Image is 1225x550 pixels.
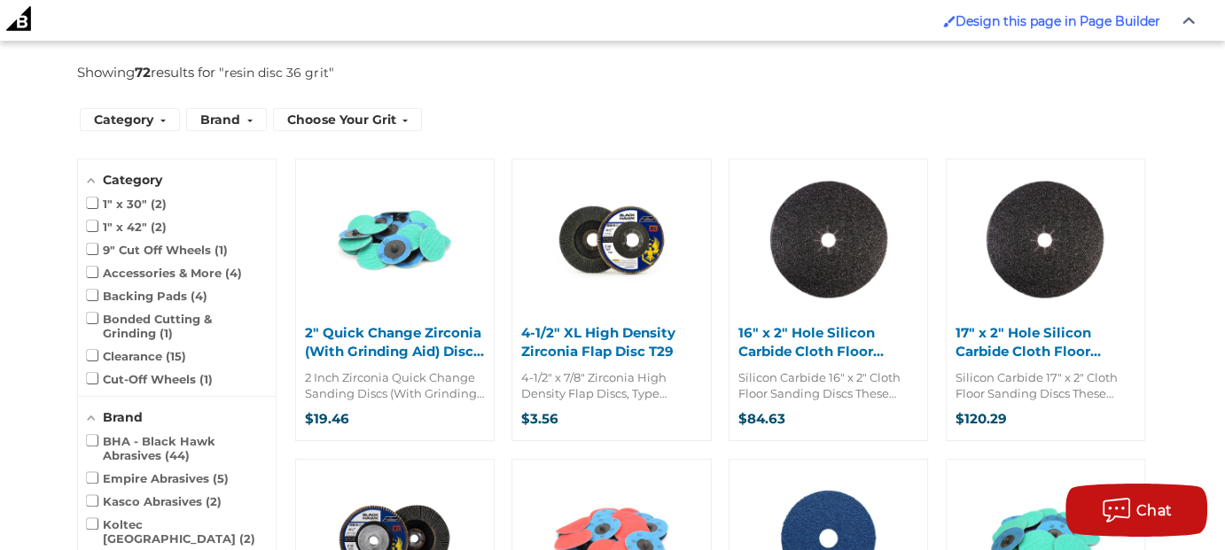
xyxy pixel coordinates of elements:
span: Category [94,112,153,128]
a: 16 [730,159,927,440]
span: Koltec [GEOGRAPHIC_DATA] [87,517,267,546]
span: 44 [165,448,190,462]
span: 4-1/2" XL High Density Zirconia Flap Disc T29 [521,323,701,360]
span: 2" Quick Change Zirconia (With Grinding Aid) Disc - 25 Pack [305,323,485,360]
a: Enabled brush for page builder edit. Design this page in Page Builder [934,4,1169,38]
a: 4-1/2 [512,159,710,440]
span: 4 [225,266,242,280]
span: 2 [206,494,222,508]
span: Chat [1136,502,1173,519]
span: Silicon Carbide 17" x 2" Cloth Floor Sanding Discs These Silicon Carbide 17” x 2” Hole Floor Sand... [956,369,1135,401]
button: Chat [1065,484,1207,537]
span: $84.63 [738,410,785,427]
span: 4-1/2" x 7/8" Zirconia High Density Flap Discs, Type 29(SOLD INDIVIDUALLY) 4-1/2" Extra Thick Hig... [521,369,701,401]
span: 2 [151,220,167,234]
span: Backing Pads [87,289,207,303]
span: 5 [213,471,229,485]
span: Bonded Cutting & Grinding [87,312,267,340]
a: 2 [296,159,494,440]
span: 1 [199,372,213,386]
span: 2 [239,531,255,546]
span: 2 Inch Zirconia Quick Change Sanding Discs (With Grinding Aid) (SOLD IN PACKS OF 25) Introducing ... [305,369,485,401]
a: 17 [947,159,1144,440]
span: Brand [103,409,143,425]
span: Kasco Abrasives [87,494,222,508]
span: 17" x 2" Hole Silicon Carbide Cloth Floor Sanding Discs - 20 Pack [956,323,1135,360]
span: 1 [160,326,173,340]
b: 72 [135,64,151,81]
span: 4 [191,289,207,303]
span: 2 [151,197,167,211]
span: 9" Cut Off Wheels [87,243,228,257]
span: Cut-Off Wheels [87,372,213,386]
span: $19.46 [305,410,349,427]
span: 16" x 2" Hole Silicon Carbide Cloth Floor Sanding Discs - 20 Pack [738,323,918,360]
span: 1" x 42" [87,220,167,234]
div: Showing results for " " [77,64,333,81]
img: Enabled brush for page builder edit. [943,15,956,27]
span: Empire Abrasives [87,471,229,485]
span: Category [103,172,162,188]
span: Brand [200,112,240,128]
span: 15 [166,349,186,363]
span: 1" x 30" [87,197,167,211]
span: Design this page in Page Builder [956,13,1160,29]
span: 1 [215,243,228,257]
a: resin disc 36 grit [224,65,328,81]
span: $3.56 [521,410,558,427]
span: $120.29 [956,410,1007,427]
span: Silicon Carbide 16" x 2" Cloth Floor Sanding Discs These Silicon Carbide 16” x 2” Hole Floor Sand... [738,369,918,401]
span: Clearance [87,349,186,363]
span: Choose Your Grit [287,112,395,128]
span: Accessories & More [87,266,242,280]
span: BHA - Black Hawk Abrasives [87,434,267,462]
img: Close Admin Bar [1182,17,1195,25]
